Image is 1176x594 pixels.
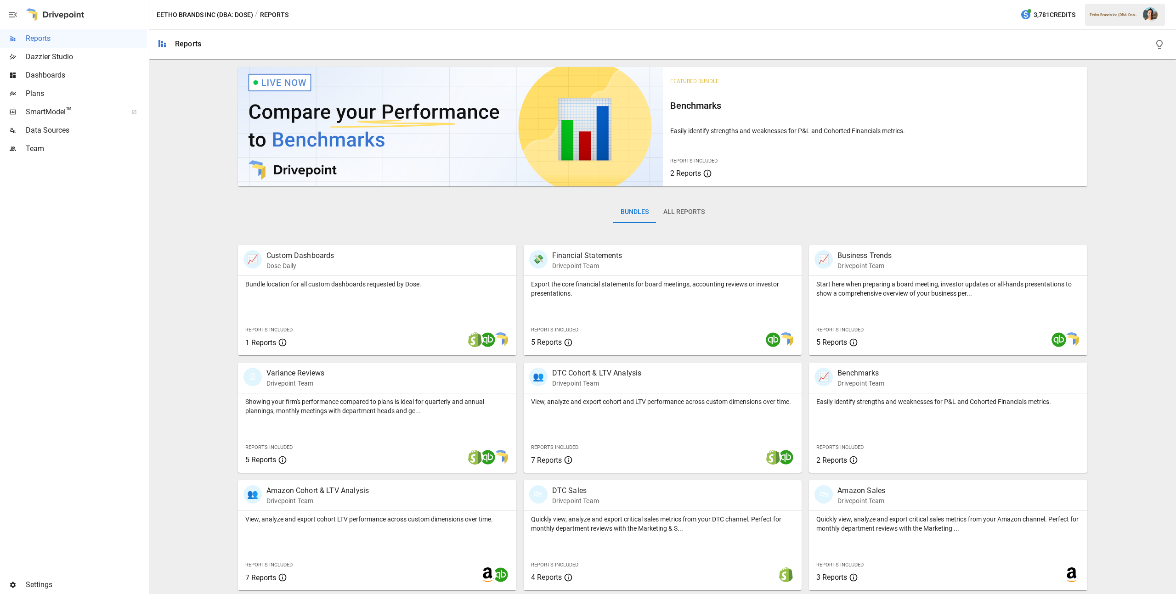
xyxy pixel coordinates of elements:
span: Reports Included [816,444,864,450]
p: Dose Daily [266,261,334,270]
span: 3,781 Credits [1034,9,1075,21]
p: Quickly view, analyze and export critical sales metrics from your DTC channel. Perfect for monthl... [531,515,795,533]
p: Amazon Sales [837,485,885,496]
img: quickbooks [493,567,508,582]
img: quickbooks [481,332,495,347]
span: Reports Included [245,327,293,333]
button: Bundles [613,201,656,223]
img: shopify [468,332,482,347]
img: quickbooks [779,450,793,465]
span: 7 Reports [531,456,562,465]
p: Quickly view, analyze and export critical sales metrics from your Amazon channel. Perfect for mon... [816,515,1080,533]
h6: Benchmarks [670,98,1080,113]
p: Custom Dashboards [266,250,334,261]
span: Team [26,143,147,154]
span: 1 Reports [245,338,276,347]
img: smart model [493,332,508,347]
div: Reports [175,39,201,48]
p: Amazon Cohort & LTV Analysis [266,485,369,496]
span: 3 Reports [816,573,847,582]
div: 📈 [814,250,833,269]
span: Settings [26,579,147,590]
p: Easily identify strengths and weaknesses for P&L and Cohorted Financials metrics. [670,126,1080,135]
p: View, analyze and export cohort LTV performance across custom dimensions over time. [245,515,509,524]
p: Drivepoint Team [552,379,642,388]
img: shopify [766,450,780,465]
span: Dashboards [26,70,147,81]
img: amazon [1064,567,1079,582]
div: 💸 [529,250,548,269]
button: All Reports [656,201,712,223]
span: 5 Reports [816,338,847,347]
p: Business Trends [837,250,892,261]
p: Showing your firm's performance compared to plans is ideal for quarterly and annual plannings, mo... [245,397,509,415]
span: 2 Reports [670,169,701,178]
span: 4 Reports [531,573,562,582]
p: Bundle location for all custom dashboards requested by Dose. [245,280,509,289]
p: Drivepoint Team [552,261,622,270]
span: Dazzler Studio [26,51,147,62]
span: Reports Included [670,158,718,164]
p: Drivepoint Team [837,261,892,270]
span: Reports Included [816,562,864,568]
img: video thumbnail [238,67,663,186]
div: Eetho Brands Inc (DBA: Dose) [1090,13,1137,17]
div: 🛍 [529,485,548,504]
span: 5 Reports [531,338,562,347]
div: / [255,9,258,21]
div: 👥 [243,485,262,504]
p: Export the core financial statements for board meetings, accounting reviews or investor presentat... [531,280,795,298]
p: DTC Sales [552,485,599,496]
span: Reports Included [245,444,293,450]
div: 🛍 [814,485,833,504]
span: Reports Included [531,562,578,568]
span: ™ [66,105,72,117]
p: Start here when preparing a board meeting, investor updates or all-hands presentations to show a ... [816,280,1080,298]
span: Plans [26,88,147,99]
span: 7 Reports [245,573,276,582]
p: Drivepoint Team [837,379,884,388]
button: 3,781Credits [1017,6,1079,23]
img: smart model [1064,332,1079,347]
span: Featured Bundle [670,78,719,84]
p: DTC Cohort & LTV Analysis [552,368,642,379]
p: View, analyze and export cohort and LTV performance across custom dimensions over time. [531,397,795,406]
img: shopify [468,450,482,465]
img: smart model [493,450,508,465]
p: Drivepoint Team [266,496,369,505]
div: 🗓 [243,368,262,386]
p: Financial Statements [552,250,622,261]
span: 2 Reports [816,456,847,465]
img: shopify [779,567,793,582]
span: 5 Reports [245,455,276,464]
img: quickbooks [766,332,780,347]
span: SmartModel [26,106,121,118]
div: 📈 [243,250,262,269]
p: Drivepoint Team [837,496,885,505]
img: quickbooks [1052,332,1066,347]
span: Data Sources [26,125,147,136]
p: Variance Reviews [266,368,324,379]
span: Reports Included [245,562,293,568]
span: Reports Included [816,327,864,333]
span: Reports Included [531,327,578,333]
div: 👥 [529,368,548,386]
p: Drivepoint Team [552,496,599,505]
p: Benchmarks [837,368,884,379]
span: Reports [26,33,147,44]
img: smart model [779,332,793,347]
p: Easily identify strengths and weaknesses for P&L and Cohorted Financials metrics. [816,397,1080,406]
span: Reports Included [531,444,578,450]
button: Eetho Brands Inc (DBA: Dose) [157,9,253,21]
p: Drivepoint Team [266,379,324,388]
img: quickbooks [481,450,495,465]
div: 📈 [814,368,833,386]
img: amazon [481,567,495,582]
